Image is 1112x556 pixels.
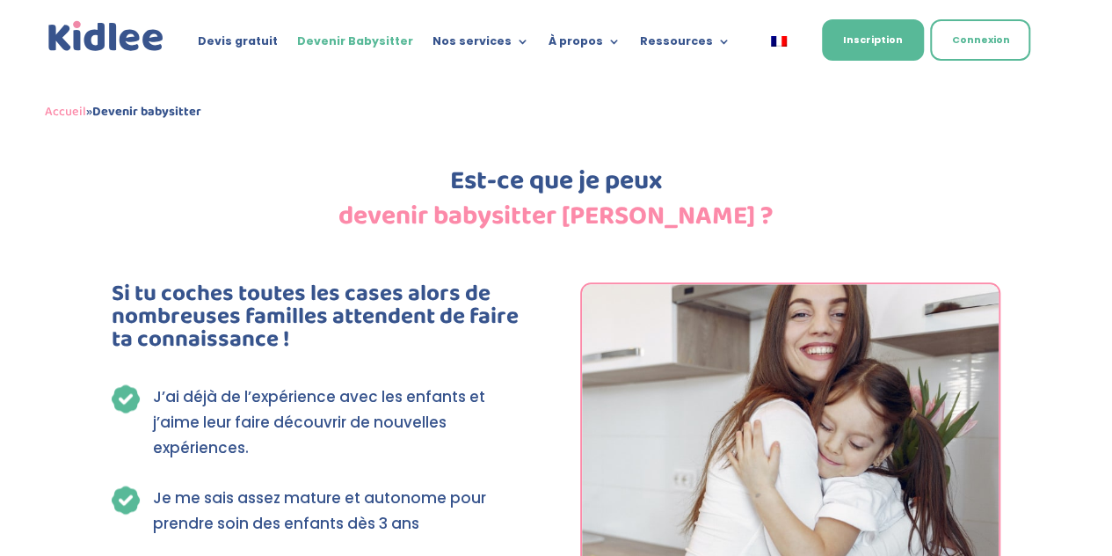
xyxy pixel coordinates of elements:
p: Je me sais assez mature et autonome pour prendre soin des enfants dès 3 ans [153,486,532,537]
a: Kidlee Logo [45,18,168,55]
a: Inscription [822,19,924,61]
a: Devenir Babysitter [297,35,413,55]
img: logo_kidlee_bleu [45,18,168,55]
a: Connexion [930,19,1030,61]
h2: Est-ce que je peux [112,168,1001,203]
a: À propos [549,35,621,55]
p: J’ai déjà de l’expérience avec les enfants et j’aime leur faire découvrir de nouvelles expériences. [153,384,532,461]
span: » [45,101,201,122]
a: Ressources [640,35,730,55]
strong: Devenir babysitter [92,101,201,122]
a: Accueil [45,101,86,122]
a: Devis gratuit [198,35,278,55]
span: devenir babysitter [PERSON_NAME] ? [338,195,774,238]
a: Nos services [432,35,529,55]
h3: Si tu coches toutes les cases alors de nombreuses familles attendent de faire ta connaissance ! [112,282,532,360]
img: Français [771,36,787,47]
